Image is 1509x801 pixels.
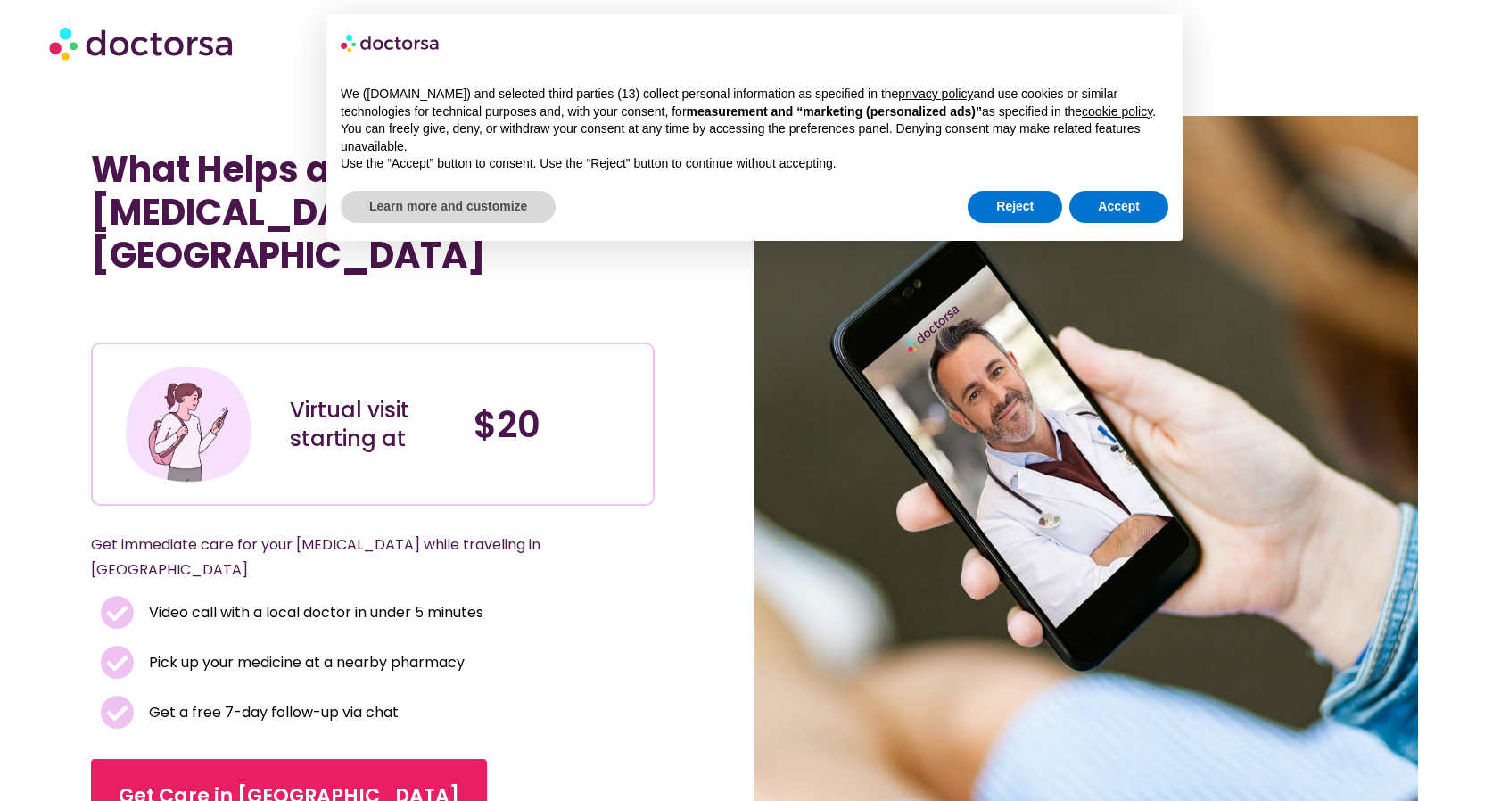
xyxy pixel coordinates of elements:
div: Virtual visit starting at [290,396,456,453]
p: You can freely give, deny, or withdraw your consent at any time by accessing the preferences pane... [341,120,1168,155]
button: Accept [1069,191,1168,223]
button: Learn more and customize [341,191,556,223]
span: Video call with a local doctor in under 5 minutes [144,600,483,625]
p: Use the “Accept” button to consent. Use the “Reject” button to continue without accepting. [341,155,1168,173]
p: We ([DOMAIN_NAME]) and selected third parties (13) collect personal information as specified in t... [341,86,1168,120]
img: Illustration depicting a young woman in a casual outfit, engaged with her smartphone. She has a p... [122,358,255,491]
h1: What Helps a [MEDICAL_DATA] in [GEOGRAPHIC_DATA] [91,148,656,277]
button: Reject [968,191,1062,223]
iframe: Customer reviews powered by Trustpilot [100,303,367,325]
a: privacy policy [898,87,973,101]
a: cookie policy [1082,104,1152,119]
strong: measurement and “marketing (personalized ads)” [687,104,982,119]
p: Get immediate care for your [MEDICAL_DATA] while traveling in [GEOGRAPHIC_DATA] [91,533,613,582]
img: logo [341,29,441,57]
span: Get a free 7-day follow-up via chat [144,700,399,725]
h4: $20 [474,403,639,446]
span: Pick up your medicine at a nearby pharmacy [144,650,465,675]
